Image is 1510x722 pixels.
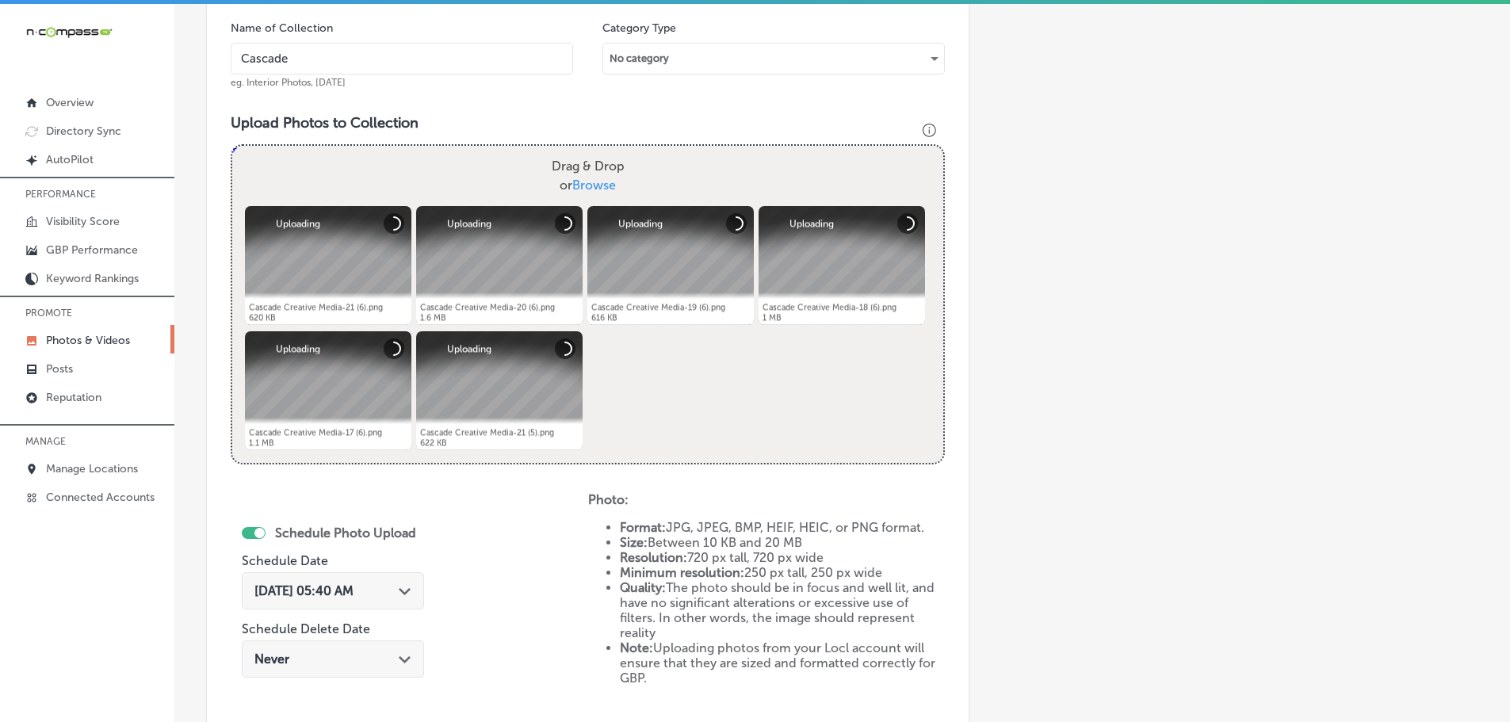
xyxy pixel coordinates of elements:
[254,583,354,598] span: [DATE] 05:40 AM
[46,462,138,476] p: Manage Locations
[602,21,676,35] label: Category Type
[620,520,666,535] strong: Format:
[231,114,945,132] h3: Upload Photos to Collection
[46,153,94,166] p: AutoPilot
[231,21,333,35] label: Name of Collection
[25,25,113,40] img: 660ab0bf-5cc7-4cb8-ba1c-48b5ae0f18e60NCTV_CLogo_TV_Black_-500x88.png
[620,550,946,565] li: 720 px tall, 720 px wide
[620,565,946,580] li: 250 px tall, 250 px wide
[46,96,94,109] p: Overview
[46,391,101,404] p: Reputation
[620,580,946,640] li: The photo should be in focus and well lit, and have no significant alterations or excessive use o...
[242,621,370,636] label: Schedule Delete Date
[603,46,944,71] div: No category
[231,77,346,88] span: eg. Interior Photos, [DATE]
[620,550,687,565] strong: Resolution:
[46,272,139,285] p: Keyword Rankings
[572,178,616,193] span: Browse
[620,580,666,595] strong: Quality:
[545,151,631,201] label: Drag & Drop or
[620,640,653,655] strong: Note:
[588,492,629,507] strong: Photo:
[46,243,138,257] p: GBP Performance
[46,215,120,228] p: Visibility Score
[231,43,573,74] input: Title
[620,640,946,686] li: Uploading photos from your Locl account will ensure that they are sized and formatted correctly f...
[620,565,744,580] strong: Minimum resolution:
[275,525,416,541] label: Schedule Photo Upload
[620,535,946,550] li: Between 10 KB and 20 MB
[620,535,648,550] strong: Size:
[46,334,130,347] p: Photos & Videos
[620,520,946,535] li: JPG, JPEG, BMP, HEIF, HEIC, or PNG format.
[46,124,121,138] p: Directory Sync
[254,651,289,667] span: Never
[242,553,328,568] label: Schedule Date
[46,362,73,376] p: Posts
[46,491,155,504] p: Connected Accounts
